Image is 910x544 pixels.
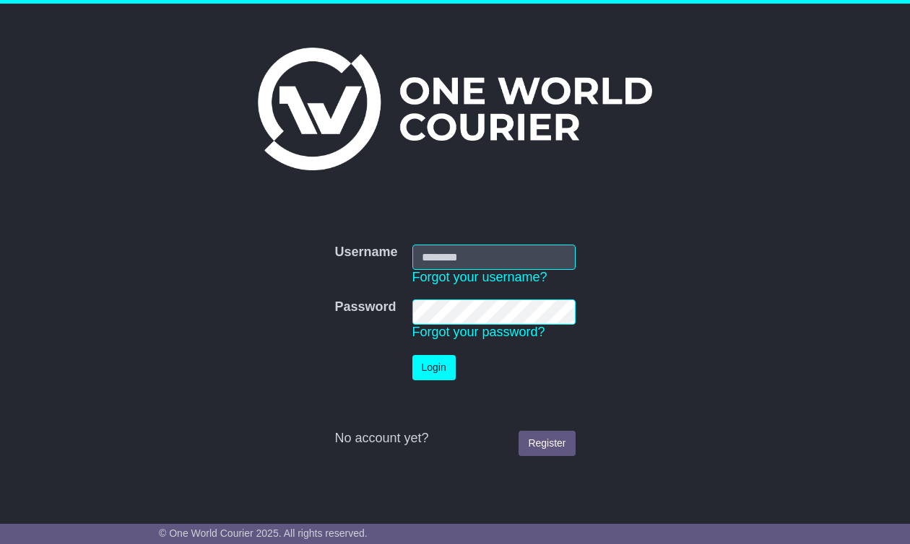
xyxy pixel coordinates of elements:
span: © One World Courier 2025. All rights reserved. [159,527,368,539]
img: One World [258,48,652,170]
a: Forgot your password? [412,325,545,339]
div: No account yet? [334,431,575,447]
a: Forgot your username? [412,270,547,284]
a: Register [519,431,575,456]
button: Login [412,355,456,380]
label: Username [334,245,397,260]
label: Password [334,299,396,315]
